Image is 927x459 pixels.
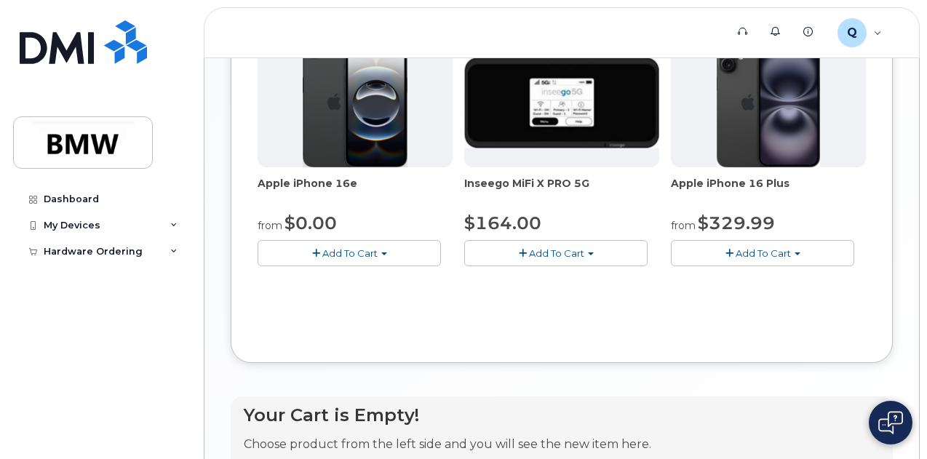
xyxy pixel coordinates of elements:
[464,176,659,205] div: Inseego MiFi X PRO 5G
[258,176,453,205] div: Apple iPhone 16e
[244,436,651,453] p: Choose product from the left side and you will see the new item here.
[847,24,857,41] span: Q
[827,18,892,47] div: Q615564
[285,212,337,234] span: $0.00
[464,212,541,234] span: $164.00
[717,39,819,167] img: iphone_16_plus.png
[464,240,648,266] button: Add To Cart
[529,247,584,259] span: Add To Cart
[322,247,378,259] span: Add To Cart
[736,247,791,259] span: Add To Cart
[464,57,659,148] img: cut_small_inseego_5G.jpg
[671,219,696,232] small: from
[671,240,854,266] button: Add To Cart
[303,39,407,167] img: iphone16e.png
[258,219,282,232] small: from
[698,212,775,234] span: $329.99
[244,405,651,425] h4: Your Cart is Empty!
[671,176,866,205] div: Apple iPhone 16 Plus
[258,240,441,266] button: Add To Cart
[878,411,903,434] img: Open chat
